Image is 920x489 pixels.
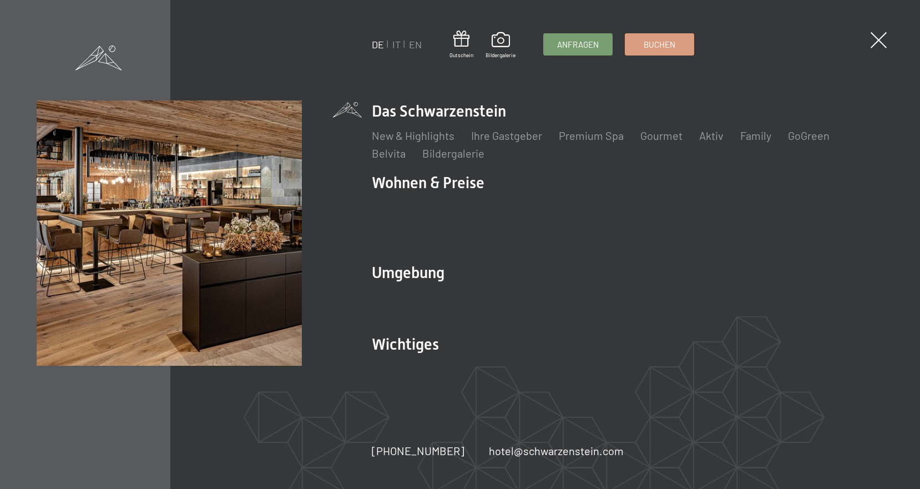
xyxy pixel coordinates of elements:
[740,129,771,142] a: Family
[372,443,464,458] a: [PHONE_NUMBER]
[392,38,401,51] a: IT
[449,31,473,59] a: Gutschein
[788,129,830,142] a: GoGreen
[644,39,675,51] span: Buchen
[640,129,683,142] a: Gourmet
[471,129,542,142] a: Ihre Gastgeber
[372,129,454,142] a: New & Highlights
[372,444,464,457] span: [PHONE_NUMBER]
[409,38,422,51] a: EN
[557,39,599,51] span: Anfragen
[625,34,694,55] a: Buchen
[544,34,612,55] a: Anfragen
[699,129,724,142] a: Aktiv
[449,51,473,59] span: Gutschein
[372,147,406,160] a: Belvita
[486,32,515,59] a: Bildergalerie
[372,38,384,51] a: DE
[489,443,624,458] a: hotel@schwarzenstein.com
[486,51,515,59] span: Bildergalerie
[422,147,484,160] a: Bildergalerie
[559,129,624,142] a: Premium Spa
